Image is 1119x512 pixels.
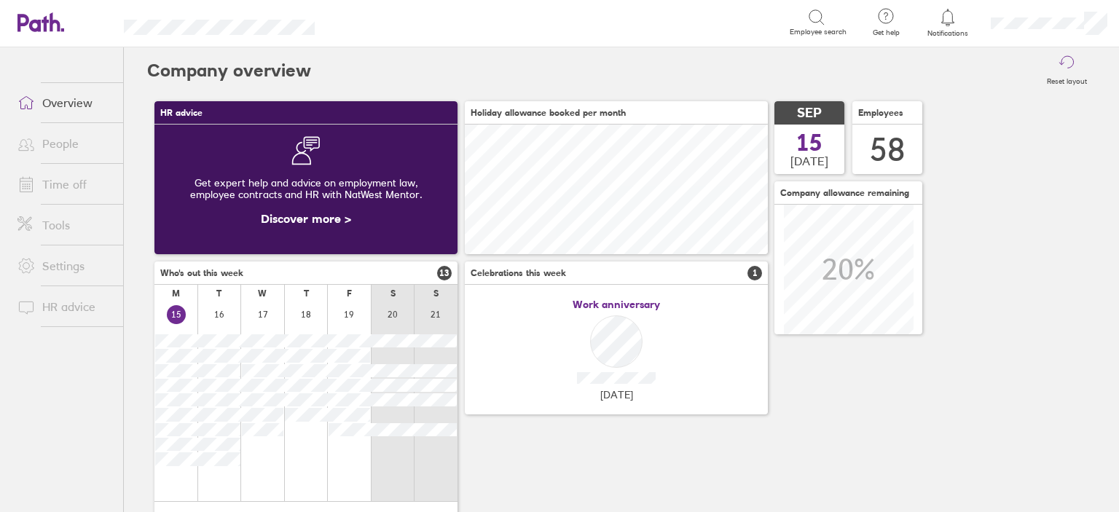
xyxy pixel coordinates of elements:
span: Employee search [790,28,847,36]
div: T [304,288,309,299]
a: Notifications [924,7,972,38]
span: HR advice [160,108,203,118]
a: Settings [6,251,123,280]
span: 1 [747,266,762,280]
span: Work anniversary [573,299,660,310]
a: People [6,129,123,158]
span: Employees [858,108,903,118]
div: M [172,288,180,299]
a: Time off [6,170,123,199]
span: [DATE] [600,389,633,401]
div: W [258,288,267,299]
h2: Company overview [147,47,311,94]
span: Notifications [924,29,972,38]
div: T [216,288,221,299]
div: S [390,288,396,299]
a: Tools [6,210,123,240]
div: S [433,288,439,299]
span: Holiday allowance booked per month [471,108,626,118]
div: 58 [870,131,905,168]
div: Get expert help and advice on employment law, employee contracts and HR with NatWest Mentor. [166,165,446,212]
span: 13 [437,266,452,280]
span: Company allowance remaining [780,188,909,198]
span: Who's out this week [160,268,243,278]
span: [DATE] [790,154,828,168]
a: Overview [6,88,123,117]
span: 15 [796,131,822,154]
div: F [347,288,352,299]
span: Get help [863,28,910,37]
div: Search [354,15,391,28]
label: Reset layout [1038,73,1096,86]
span: SEP [797,106,822,121]
button: Reset layout [1038,47,1096,94]
span: Celebrations this week [471,268,566,278]
a: Discover more > [261,211,351,226]
a: HR advice [6,292,123,321]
